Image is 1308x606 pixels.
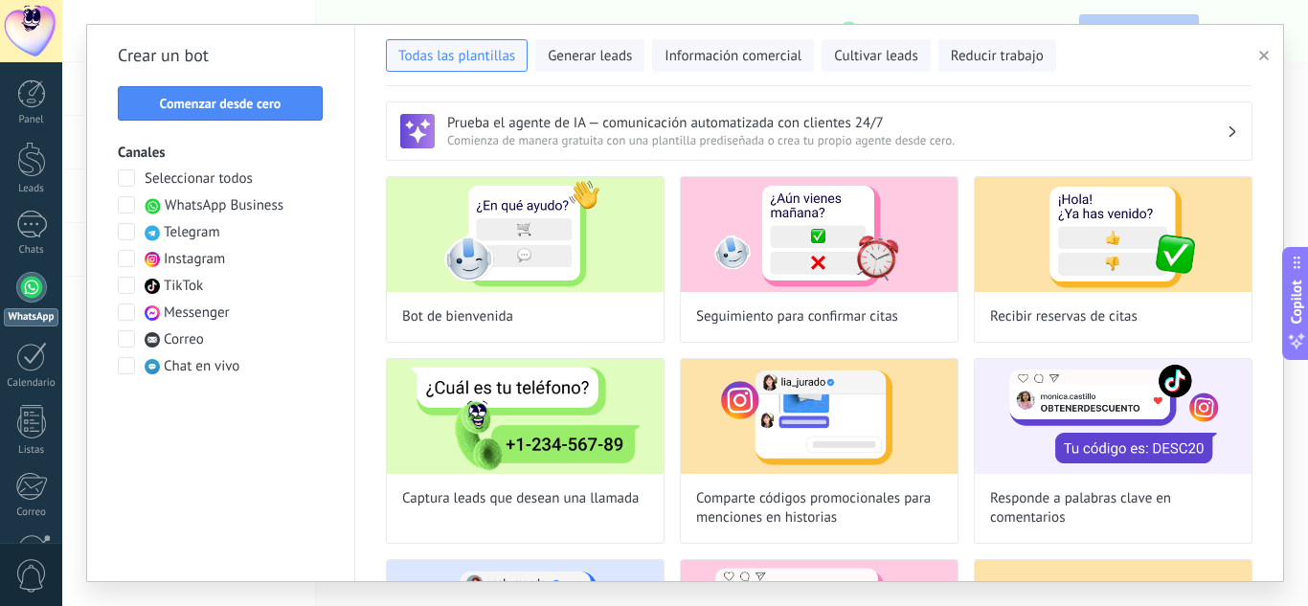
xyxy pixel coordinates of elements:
div: Leads [4,183,59,195]
span: Reducir trabajo [951,47,1044,66]
button: Generar leads [535,39,644,72]
button: Comenzar desde cero [118,86,323,121]
button: Información comercial [652,39,814,72]
img: Comparte códigos promocionales para menciones en historias [681,359,958,474]
img: Seguimiento para confirmar citas [681,177,958,292]
h3: Prueba el agente de IA — comunicación automatizada con clientes 24/7 [447,114,1227,132]
button: Cultivar leads [822,39,930,72]
h2: Crear un bot [118,40,324,71]
button: Todas las plantillas [386,39,528,72]
span: Comparte códigos promocionales para menciones en historias [696,489,942,527]
img: Captura leads que desean una llamada [387,359,664,474]
span: WhatsApp Business [165,196,283,215]
button: Reducir trabajo [938,39,1056,72]
div: WhatsApp [4,308,58,326]
span: Seleccionar todos [145,169,253,189]
span: Comenzar desde cero [160,97,282,110]
span: TikTok [164,277,203,296]
span: Messenger [164,303,230,323]
img: Responde a palabras clave en comentarios [975,359,1252,474]
span: Recibir reservas de citas [990,307,1138,326]
div: Panel [4,114,59,126]
div: Chats [4,244,59,257]
span: Responde a palabras clave en comentarios [990,489,1236,527]
span: Seguimiento para confirmar citas [696,307,898,326]
span: Copilot [1287,280,1306,324]
div: Listas [4,444,59,457]
span: Telegram [164,223,220,242]
span: Información comercial [665,47,801,66]
div: Correo [4,506,59,519]
img: Bot de bienvenida [387,177,664,292]
span: Bot de bienvenida [402,307,513,326]
h3: Canales [118,144,324,162]
div: Calendario [4,377,59,390]
span: Captura leads que desean una llamada [402,489,640,508]
span: Cultivar leads [834,47,917,66]
span: Chat en vivo [164,357,239,376]
img: Recibir reservas de citas [975,177,1252,292]
span: Correo [164,330,204,349]
span: Generar leads [548,47,632,66]
span: Instagram [164,250,225,269]
span: Comienza de manera gratuita con una plantilla prediseñada o crea tu propio agente desde cero. [447,132,1227,148]
span: Todas las plantillas [398,47,515,66]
